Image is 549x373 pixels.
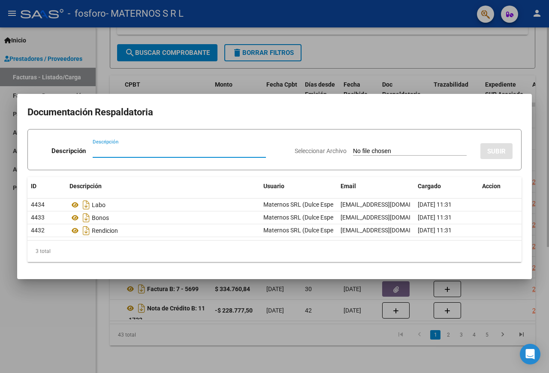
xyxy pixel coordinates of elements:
[295,147,347,154] span: Seleccionar Archivo
[487,147,506,155] span: SUBIR
[341,214,436,221] span: [EMAIL_ADDRESS][DOMAIN_NAME]
[418,227,452,234] span: [DATE] 11:31
[31,201,45,208] span: 4434
[69,198,256,212] div: Labo
[263,227,452,234] span: Maternos SRL (Dulce Espera - [GEOGRAPHIC_DATA][PERSON_NAME]) -
[69,183,102,190] span: Descripción
[341,227,436,234] span: [EMAIL_ADDRESS][DOMAIN_NAME]
[27,177,66,196] datatable-header-cell: ID
[31,214,45,221] span: 4433
[418,201,452,208] span: [DATE] 11:31
[263,214,452,221] span: Maternos SRL (Dulce Espera - [GEOGRAPHIC_DATA][PERSON_NAME]) -
[414,177,479,196] datatable-header-cell: Cargado
[27,104,522,120] h2: Documentación Respaldatoria
[31,183,36,190] span: ID
[263,201,452,208] span: Maternos SRL (Dulce Espera - [GEOGRAPHIC_DATA][PERSON_NAME]) -
[31,227,45,234] span: 4432
[418,214,452,221] span: [DATE] 11:31
[69,224,256,238] div: Rendicion
[27,241,522,262] div: 3 total
[520,344,540,364] div: Open Intercom Messenger
[482,183,501,190] span: Accion
[337,177,414,196] datatable-header-cell: Email
[81,198,92,212] i: Descargar documento
[263,183,284,190] span: Usuario
[81,211,92,225] i: Descargar documento
[81,224,92,238] i: Descargar documento
[418,183,441,190] span: Cargado
[69,211,256,225] div: Bonos
[479,177,522,196] datatable-header-cell: Accion
[66,177,260,196] datatable-header-cell: Descripción
[341,201,436,208] span: [EMAIL_ADDRESS][DOMAIN_NAME]
[51,146,86,156] p: Descripción
[260,177,337,196] datatable-header-cell: Usuario
[341,183,356,190] span: Email
[480,143,513,159] button: SUBIR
